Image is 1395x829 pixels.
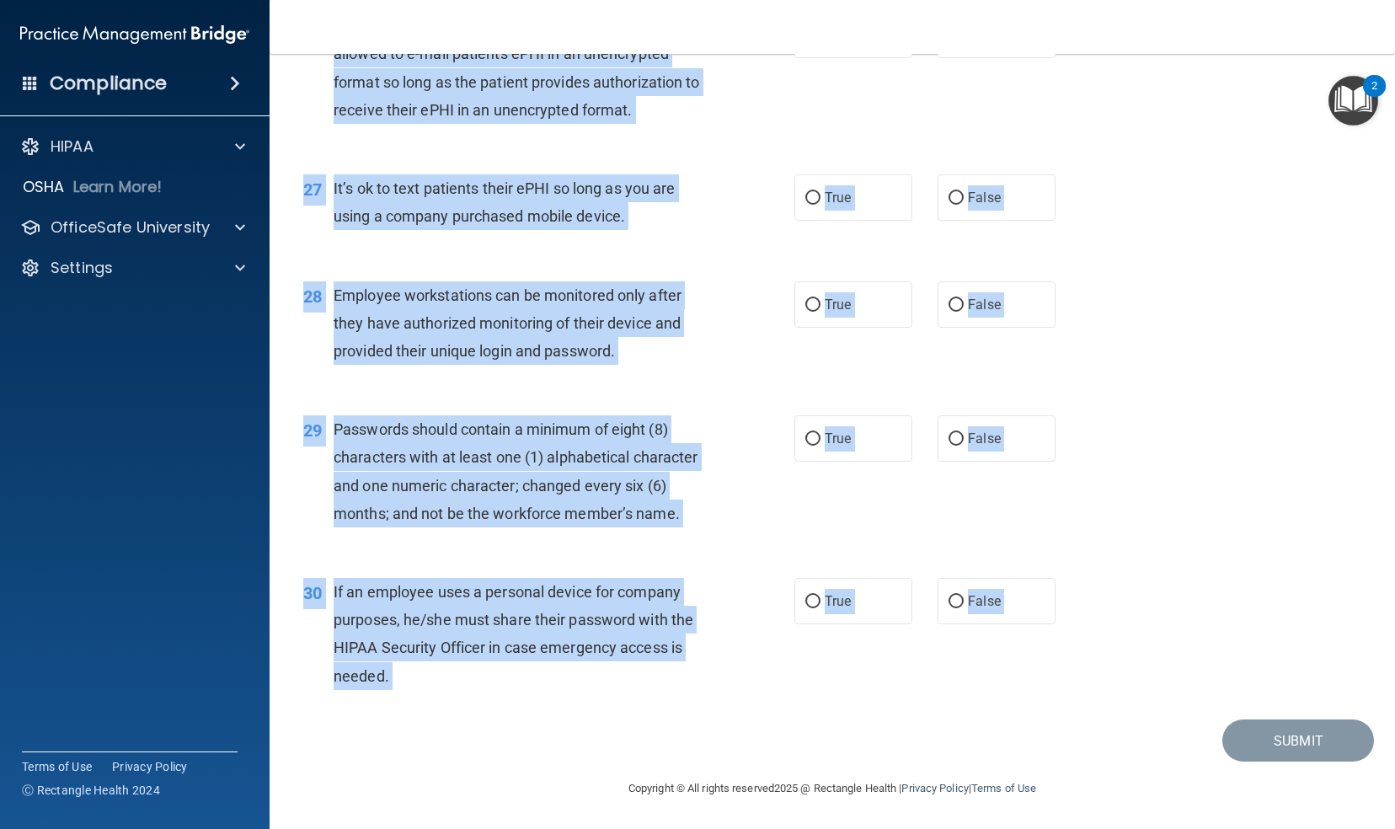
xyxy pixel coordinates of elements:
a: Privacy Policy [901,782,968,794]
input: False [949,596,964,608]
span: False [968,297,1001,313]
div: Copyright © All rights reserved 2025 @ Rectangle Health | | [525,762,1140,816]
p: Learn More! [73,177,163,197]
span: 28 [303,286,322,307]
a: OfficeSafe University [20,217,245,238]
button: Submit [1222,719,1374,762]
span: Ⓒ Rectangle Health 2024 [22,782,160,799]
span: 29 [303,420,322,441]
span: True [825,431,851,447]
span: False [968,593,1001,609]
input: True [805,433,820,446]
span: 27 [303,179,322,200]
p: HIPAA [51,136,94,157]
span: False [968,431,1001,447]
a: Privacy Policy [112,758,188,775]
input: False [949,192,964,205]
span: Passwords should contain a minimum of eight (8) characters with at least one (1) alphabetical cha... [334,420,698,522]
iframe: Drift Widget Chat Controller [1311,713,1375,777]
span: It’s ok to text patients their ePHI so long as you are using a company purchased mobile device. [334,179,675,225]
a: Settings [20,258,245,278]
a: HIPAA [20,136,245,157]
span: False [968,190,1001,206]
p: OfficeSafe University [51,217,210,238]
span: 30 [303,583,322,603]
span: If an employee uses a personal device for company purposes, he/she must share their password with... [334,583,693,685]
span: True [825,297,851,313]
a: Terms of Use [971,782,1036,794]
img: PMB logo [20,18,249,51]
input: True [805,192,820,205]
h4: Compliance [50,72,167,95]
p: OSHA [23,177,65,197]
span: Even though regular email is not secure, practices are allowed to e-mail patients ePHI in an unen... [334,17,700,119]
button: Open Resource Center, 2 new notifications [1328,76,1378,126]
p: Settings [51,258,113,278]
a: Terms of Use [22,758,92,775]
input: True [805,299,820,312]
span: True [825,190,851,206]
input: True [805,596,820,608]
input: False [949,299,964,312]
span: Employee workstations can be monitored only after they have authorized monitoring of their device... [334,286,681,360]
div: 2 [1371,86,1377,108]
input: False [949,433,964,446]
span: True [825,593,851,609]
